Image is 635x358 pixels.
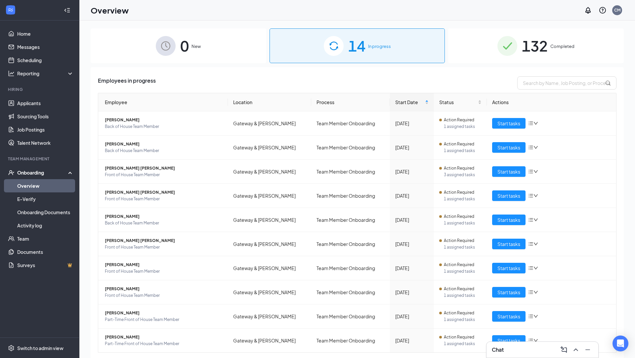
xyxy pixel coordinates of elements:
[105,117,223,123] span: [PERSON_NAME]
[311,232,390,256] td: Team Member Onboarding
[17,27,74,40] a: Home
[533,121,538,126] span: down
[582,344,593,355] button: Minimize
[492,190,526,201] button: Start tasks
[105,189,223,196] span: [PERSON_NAME] [PERSON_NAME]
[17,245,74,259] a: Documents
[17,206,74,219] a: Onboarding Documents
[17,169,68,176] div: Onboarding
[497,240,520,248] span: Start tasks
[517,76,616,90] input: Search by Name, Job Posting, or Process
[444,286,474,292] span: Action Required
[395,120,428,127] div: [DATE]
[311,256,390,280] td: Team Member Onboarding
[395,168,428,175] div: [DATE]
[497,216,520,223] span: Start tasks
[228,111,311,136] td: Gateway & [PERSON_NAME]
[571,344,581,355] button: ChevronUp
[444,117,474,123] span: Action Required
[444,165,474,172] span: Action Required
[228,208,311,232] td: Gateway & [PERSON_NAME]
[91,5,129,16] h1: Overview
[439,99,477,106] span: Status
[105,316,223,323] span: Part-Time Front of House Team Member
[560,346,568,354] svg: ComposeMessage
[395,216,428,223] div: [DATE]
[444,268,482,275] span: 1 assigned tasks
[559,344,569,355] button: ComposeMessage
[497,289,520,296] span: Start tasks
[444,334,474,340] span: Action Required
[105,196,223,202] span: Front of House Team Member
[497,337,520,344] span: Start tasks
[17,70,74,77] div: Reporting
[395,264,428,272] div: [DATE]
[395,337,428,344] div: [DATE]
[492,287,526,298] button: Start tasks
[311,280,390,304] td: Team Member Onboarding
[584,6,592,14] svg: Notifications
[7,7,14,13] svg: WorkstreamLogo
[105,172,223,178] span: Front of House Team Member
[17,345,63,351] div: Switch to admin view
[191,43,201,50] span: New
[492,239,526,249] button: Start tasks
[17,136,74,149] a: Talent Network
[395,289,428,296] div: [DATE]
[395,144,428,151] div: [DATE]
[528,193,533,198] span: bars
[444,189,474,196] span: Action Required
[584,346,592,354] svg: Minimize
[105,292,223,299] span: Front of House Team Member
[492,118,526,129] button: Start tasks
[180,34,189,57] span: 0
[444,316,482,323] span: 1 assigned tasks
[528,290,533,295] span: bars
[8,87,72,92] div: Hiring
[17,179,74,192] a: Overview
[444,147,482,154] span: 1 assigned tasks
[492,215,526,225] button: Start tasks
[311,160,390,184] td: Team Member Onboarding
[528,265,533,271] span: bars
[492,166,526,177] button: Start tasks
[444,237,474,244] span: Action Required
[444,310,474,316] span: Action Required
[228,280,311,304] td: Gateway & [PERSON_NAME]
[528,169,533,174] span: bars
[105,334,223,340] span: [PERSON_NAME]
[533,242,538,246] span: down
[105,340,223,347] span: Part-Time Front of House Team Member
[228,256,311,280] td: Gateway & [PERSON_NAME]
[444,340,482,347] span: 1 assigned tasks
[105,237,223,244] span: [PERSON_NAME] [PERSON_NAME]
[17,219,74,232] a: Activity log
[105,286,223,292] span: [PERSON_NAME]
[17,40,74,54] a: Messages
[522,34,548,57] span: 132
[348,34,365,57] span: 14
[311,304,390,329] td: Team Member Onboarding
[228,232,311,256] td: Gateway & [PERSON_NAME]
[311,208,390,232] td: Team Member Onboarding
[528,145,533,150] span: bars
[497,264,520,272] span: Start tasks
[395,99,423,106] span: Start Date
[444,123,482,130] span: 1 assigned tasks
[228,93,311,111] th: Location
[8,345,15,351] svg: Settings
[444,172,482,178] span: 3 assigned tasks
[497,192,520,199] span: Start tasks
[444,220,482,226] span: 1 assigned tasks
[105,310,223,316] span: [PERSON_NAME]
[497,313,520,320] span: Start tasks
[228,160,311,184] td: Gateway & [PERSON_NAME]
[368,43,391,50] span: In progress
[311,184,390,208] td: Team Member Onboarding
[533,169,538,174] span: down
[105,147,223,154] span: Back of House Team Member
[17,232,74,245] a: Team
[105,261,223,268] span: [PERSON_NAME]
[492,311,526,322] button: Start tasks
[228,329,311,352] td: Gateway & [PERSON_NAME]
